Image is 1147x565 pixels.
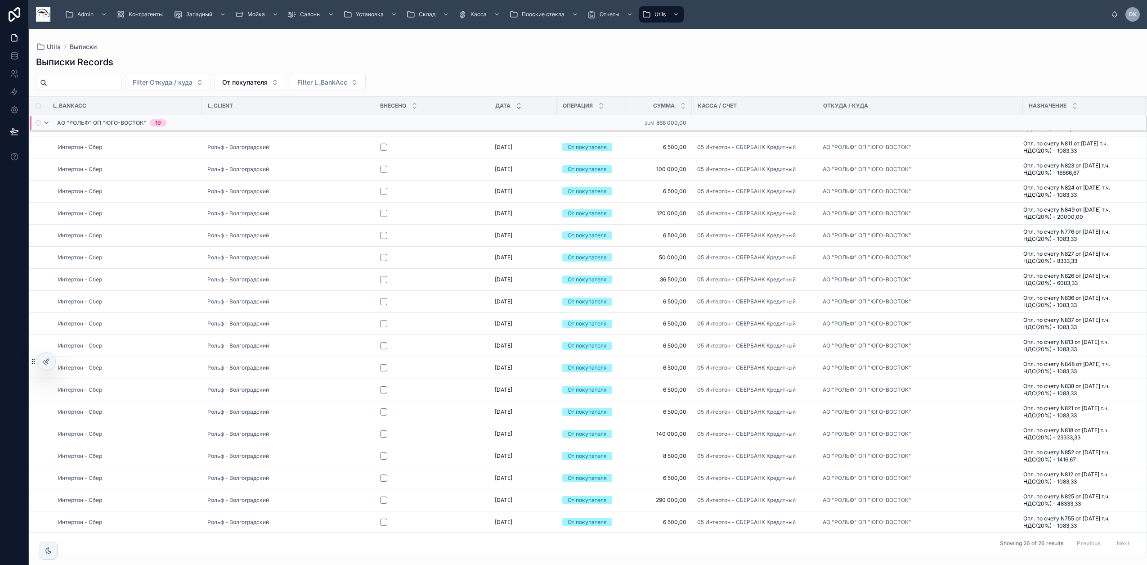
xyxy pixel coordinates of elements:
[495,342,512,349] span: [DATE]
[58,144,197,151] a: Интертон - Сбер
[562,253,619,262] a: От покупателя
[356,11,384,18] span: Установка
[1023,427,1135,441] span: Опл. по счету N818 от [DATE] т.ч. НДС(20%) - 23333,33
[823,364,911,371] span: АО "РОЛЬФ" ОП "ЮГО-ВОСТОК"
[697,210,796,217] span: 05 Интертон - СБЕРБАНК Кредитный
[823,342,1017,349] a: АО "РОЛЬФ" ОП "ЮГО-ВОСТОК"
[207,298,269,305] a: Рольф - Волгоградский
[70,42,97,51] span: Выписки
[58,166,197,173] a: Интертон - Сбер
[207,364,369,371] a: Рольф - Волгоградский
[697,254,796,261] a: 05 Интертон - СБЕРБАНК Кредитный
[823,320,1017,327] a: АО "РОЛЬФ" ОП "ЮГО-ВОСТОК"
[455,6,505,23] a: Касса
[697,364,796,371] span: 05 Интертон - СБЕРБАНК Кредитный
[823,276,911,283] a: АО "РОЛЬФ" ОП "ЮГО-ВОСТОК"
[697,144,812,151] a: 05 Интертон - СБЕРБАНК Кредитный
[247,11,265,18] span: Мойка
[495,364,551,371] a: [DATE]
[58,320,102,327] a: Интертон - Сбер
[58,254,102,261] a: Интертон - Сбер
[58,342,102,349] a: Интертон - Сбер
[630,254,686,261] span: 50 000,00
[697,188,796,195] a: 05 Интертон - СБЕРБАНК Кредитный
[639,6,684,23] a: Utils
[58,210,102,217] span: Интертон - Сбер
[495,342,551,349] a: [DATE]
[1023,250,1135,265] span: Опл. по счету N827 от [DATE] т.ч. НДС(20%) - 8333,33
[1023,316,1135,331] a: Опл. по счету N837 от [DATE] т.ч. НДС(20%) - 1083,33
[58,188,102,195] a: Интертон - Сбер
[207,254,269,261] span: Рольф - Волгоградский
[495,210,551,217] a: [DATE]
[290,74,366,91] button: Select Button
[207,254,369,261] a: Рольф - Волгоградский
[77,11,94,18] span: Admin
[600,11,619,18] span: Отчеты
[207,232,269,239] span: Рольф - Волгоградский
[207,342,369,349] a: Рольф - Волгоградский
[207,320,369,327] a: Рольф - Волгоградский
[823,166,911,173] a: АО "РОЛЬФ" ОП "ЮГО-ВОСТОК"
[630,210,686,217] a: 120 000,00
[823,144,1017,151] a: АО "РОЛЬФ" ОП "ЮГО-ВОСТОК"
[568,342,607,350] div: От покупателя
[697,320,796,327] a: 05 Интертон - СБЕРБАНК Кредитный
[300,11,321,18] span: Салоны
[207,166,269,173] a: Рольф - Волгоградский
[1023,339,1135,353] a: Опл. по счету N813 от [DATE] т.ч. НДС(20%) - 1083,33
[58,364,102,371] a: Интертон - Сбер
[823,386,1017,393] a: АО "РОЛЬФ" ОП "ЮГО-ВОСТОК"
[495,364,512,371] span: [DATE]
[207,144,269,151] a: Рольф - Волгоградский
[823,298,911,305] span: АО "РОЛЬФ" ОП "ЮГО-ВОСТОК"
[1023,162,1135,176] a: Опл. по счету N823 от [DATE] т.ч. НДС(20%) - 16666,67
[562,430,619,438] a: От покупателя
[495,386,551,393] a: [DATE]
[470,11,487,18] span: Касса
[568,386,607,394] div: От покупателя
[562,143,619,151] a: От покупателя
[1023,294,1135,309] a: Опл. по счету N836 от [DATE] т.ч. НДС(20%) - 1083,33
[630,188,686,195] a: 6 500,00
[697,408,812,416] a: 05 Интертон - СБЕРБАНК Кредитный
[823,188,911,195] a: АО "РОЛЬФ" ОП "ЮГО-ВОСТОК"
[823,232,1017,239] a: АО "РОЛЬФ" ОП "ЮГО-ВОСТОК"
[1023,272,1135,287] a: Опл. по счету N826 от [DATE] т.ч. НДС(20%) - 6083,33
[207,210,269,217] span: Рольф - Волгоградский
[113,6,169,23] a: Контрагенты
[495,408,551,416] a: [DATE]
[584,6,637,23] a: Отчеты
[207,386,269,393] span: Рольф - Волгоградский
[58,144,102,151] a: Интертон - Сбер
[58,386,197,393] a: Интертон - Сбер
[697,166,796,173] span: 05 Интертон - СБЕРБАНК Кредитный
[630,386,686,393] span: 6 500,00
[1023,405,1135,419] span: Опл. по счету N821 от [DATE] т.ч. НДС(20%) - 1083,33
[630,408,686,416] a: 6 500,00
[823,298,1017,305] a: АО "РОЛЬФ" ОП "ЮГО-ВОСТОК"
[630,364,686,371] span: 6 500,00
[207,320,269,327] a: Рольф - Волгоградский
[1023,383,1135,397] a: Опл. по счету N838 от [DATE] т.ч. НДС(20%) - 1083,33
[823,276,1017,283] a: АО "РОЛЬФ" ОП "ЮГО-ВОСТОК"
[630,276,686,283] a: 36 500,00
[495,166,512,173] span: [DATE]
[568,298,607,306] div: От покупателя
[125,74,211,91] button: Select Button
[495,210,512,217] span: [DATE]
[58,166,102,173] a: Интертон - Сбер
[207,276,269,283] span: Рольф - Волгоградский
[207,144,369,151] a: Рольф - Волгоградский
[630,298,686,305] span: 6 500,00
[207,276,369,283] a: Рольф - Волгоградский
[568,231,607,240] div: От покупателя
